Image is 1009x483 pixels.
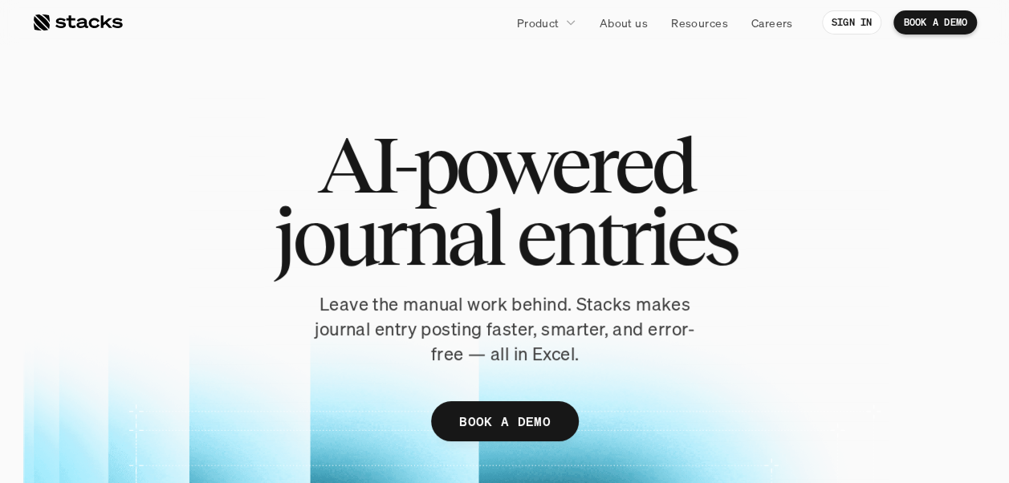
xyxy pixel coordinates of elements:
a: BOOK A DEMO [893,10,977,34]
a: Resources [661,8,738,37]
span: entries [516,201,736,273]
p: BOOK A DEMO [903,17,967,28]
p: Leave the manual work behind. Stacks makes journal entry posting faster, smarter, and error-free ... [304,292,706,366]
p: Product [517,14,559,31]
p: BOOK A DEMO [459,410,551,433]
span: AI-powered [317,128,693,201]
p: Careers [751,14,793,31]
a: Careers [742,8,803,37]
a: Privacy Policy [189,306,260,317]
a: BOOK A DEMO [431,401,579,441]
p: About us [600,14,648,31]
a: About us [590,8,657,37]
p: Resources [671,14,728,31]
p: SIGN IN [832,17,873,28]
span: journal [274,201,502,273]
a: SIGN IN [822,10,882,34]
